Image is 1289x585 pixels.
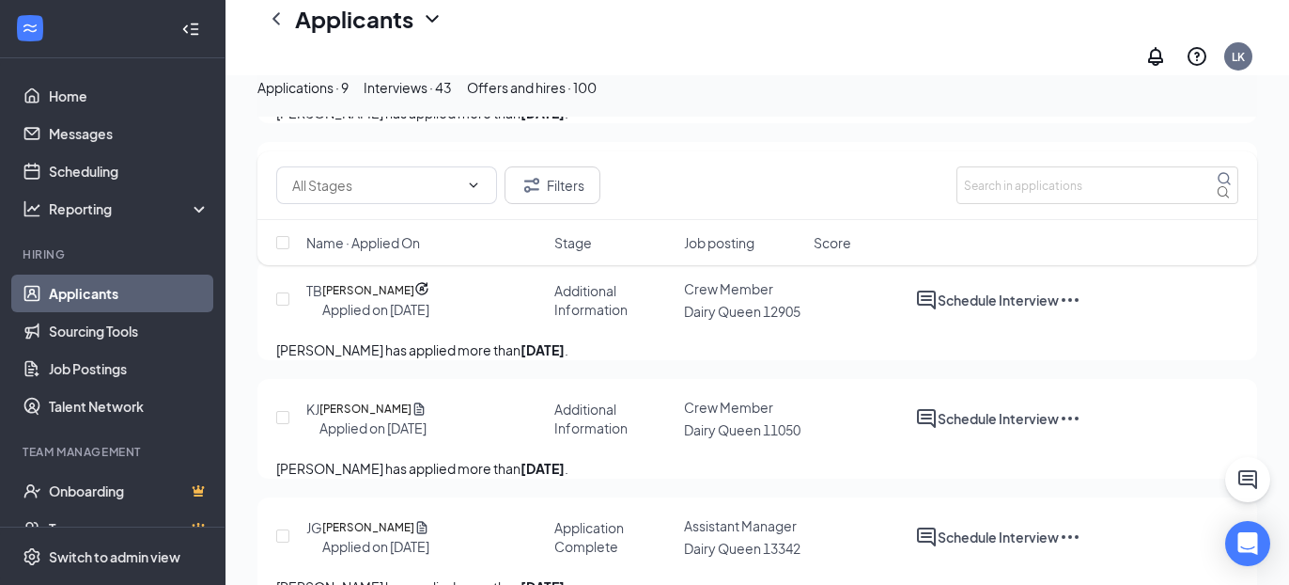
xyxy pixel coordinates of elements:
p: [PERSON_NAME] has applied more than . [276,458,1238,479]
div: KJ [306,400,319,419]
svg: QuestionInfo [1186,45,1208,68]
svg: Analysis [23,199,41,218]
input: All Stages [292,175,458,196]
a: Home [49,77,210,115]
div: Applied on [DATE] [319,419,427,437]
svg: ActiveChat [915,526,938,548]
span: Dairy Queen 13342 [684,540,800,557]
a: TeamCrown [49,510,210,547]
span: Crew Member [684,280,773,297]
svg: ChevronDown [421,8,443,30]
a: Sourcing Tools [49,312,210,350]
b: [DATE] [520,341,565,358]
button: ChatActive [1225,457,1270,502]
a: Scheduling [49,152,210,190]
svg: ChevronDown [466,178,481,193]
div: Additional Information [554,400,673,437]
svg: ActiveChat [915,407,938,430]
span: Name · Applied On [306,233,420,252]
div: Interviews · 43 [364,77,452,98]
a: OnboardingCrown [49,472,210,510]
input: Search in applications [956,166,1238,204]
h5: [PERSON_NAME] [322,518,414,537]
div: Offers and hires · 100 [467,77,597,98]
span: Crew Member [684,399,773,416]
div: Team Management [23,444,206,460]
div: Switch to admin view [49,547,180,566]
div: Hiring [23,246,206,262]
div: Applied on [DATE] [322,537,429,556]
a: Job Postings [49,350,210,387]
h5: [PERSON_NAME] [322,281,414,300]
svg: Ellipses [1059,526,1081,548]
svg: WorkstreamLogo [21,19,39,38]
svg: Ellipses [1059,407,1081,430]
div: Application Complete [554,518,673,556]
h5: [PERSON_NAME] [319,400,412,419]
svg: Notifications [1144,45,1167,68]
svg: Document [412,400,427,419]
div: Additional Information [554,281,673,319]
span: Score [814,233,851,252]
button: Filter Filters [505,166,600,204]
span: Dairy Queen 12905 [684,303,800,320]
svg: Collapse [181,20,200,39]
div: TB [306,281,322,300]
div: Open Intercom Messenger [1225,521,1270,566]
h1: Applicants [295,3,413,35]
svg: Ellipses [1059,289,1081,311]
b: [DATE] [520,460,565,477]
svg: ChatActive [1236,468,1259,491]
span: Assistant Manager [684,517,797,534]
button: Schedule Interview [938,407,1059,430]
svg: Settings [23,547,41,566]
div: Applications · 9 [257,77,349,98]
div: Applied on [DATE] [322,300,429,319]
p: [PERSON_NAME] has applied more than . [276,340,1238,360]
div: LK [1232,49,1245,65]
a: Talent Network [49,387,210,425]
a: Messages [49,115,210,152]
svg: ChevronLeft [265,8,287,30]
svg: MagnifyingGlass [1217,171,1232,186]
svg: Filter [520,174,543,197]
svg: Document [414,518,429,537]
svg: ActiveChat [915,289,938,311]
svg: Reapply [414,281,429,296]
div: JG [306,518,322,537]
span: Job posting [684,233,754,252]
span: Dairy Queen 11050 [684,421,800,438]
button: Schedule Interview [938,289,1059,311]
a: Applicants [49,275,210,312]
span: Stage [554,233,592,252]
div: Reporting [49,199,210,218]
button: Schedule Interview [938,526,1059,548]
